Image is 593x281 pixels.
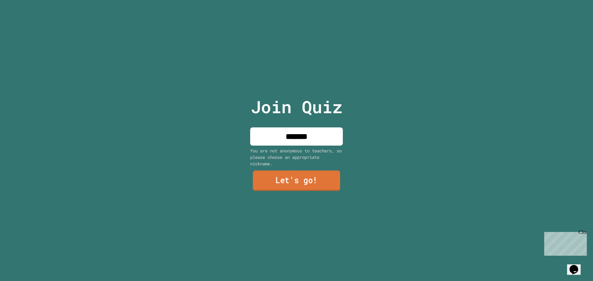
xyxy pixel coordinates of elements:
p: Join Quiz [251,94,343,120]
a: Let's go! [253,171,340,191]
iframe: chat widget [567,256,587,275]
iframe: chat widget [542,229,587,256]
div: You are not anonymous to teachers, so please choose an appropriate nickname. [250,147,343,167]
div: Chat with us now!Close [2,2,43,39]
